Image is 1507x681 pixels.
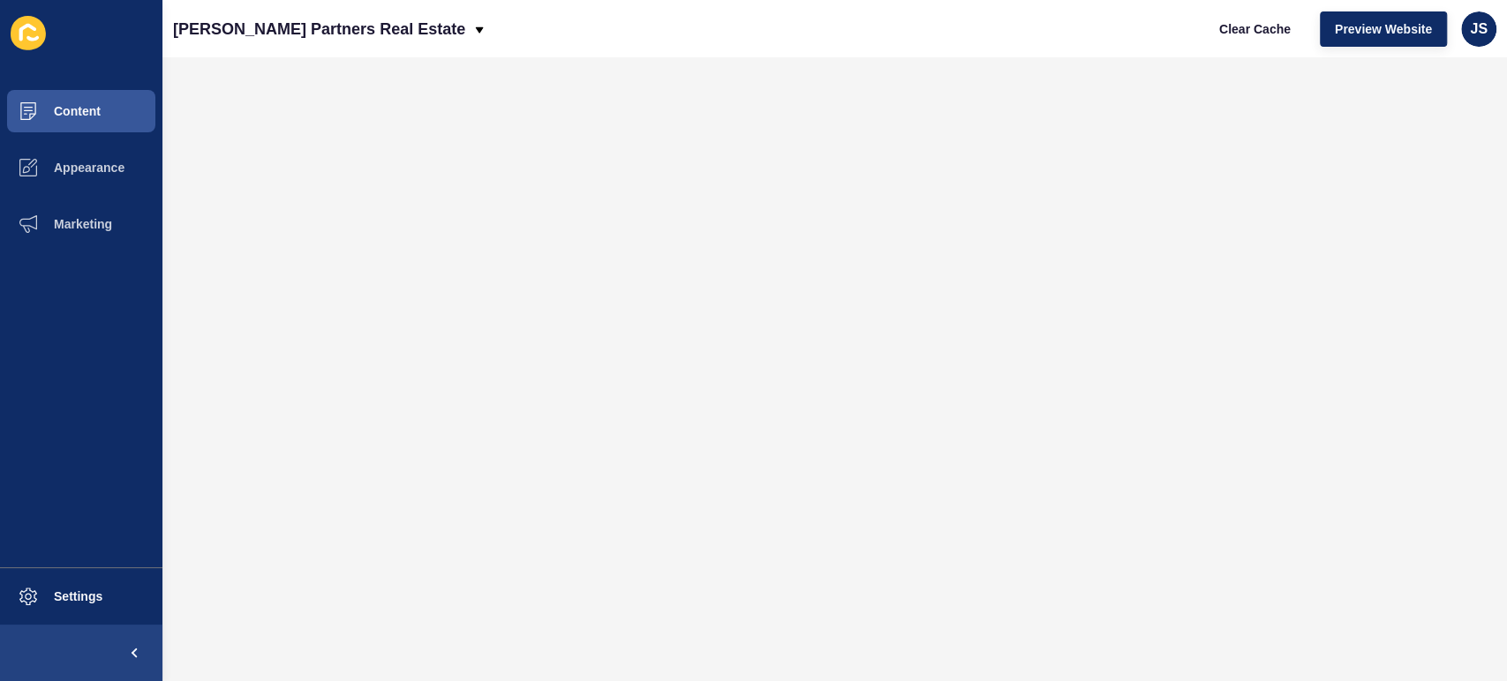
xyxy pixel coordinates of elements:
span: JS [1470,20,1488,38]
button: Preview Website [1320,11,1447,47]
p: [PERSON_NAME] Partners Real Estate [173,7,465,51]
span: Preview Website [1335,20,1432,38]
button: Clear Cache [1204,11,1306,47]
span: Clear Cache [1219,20,1291,38]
